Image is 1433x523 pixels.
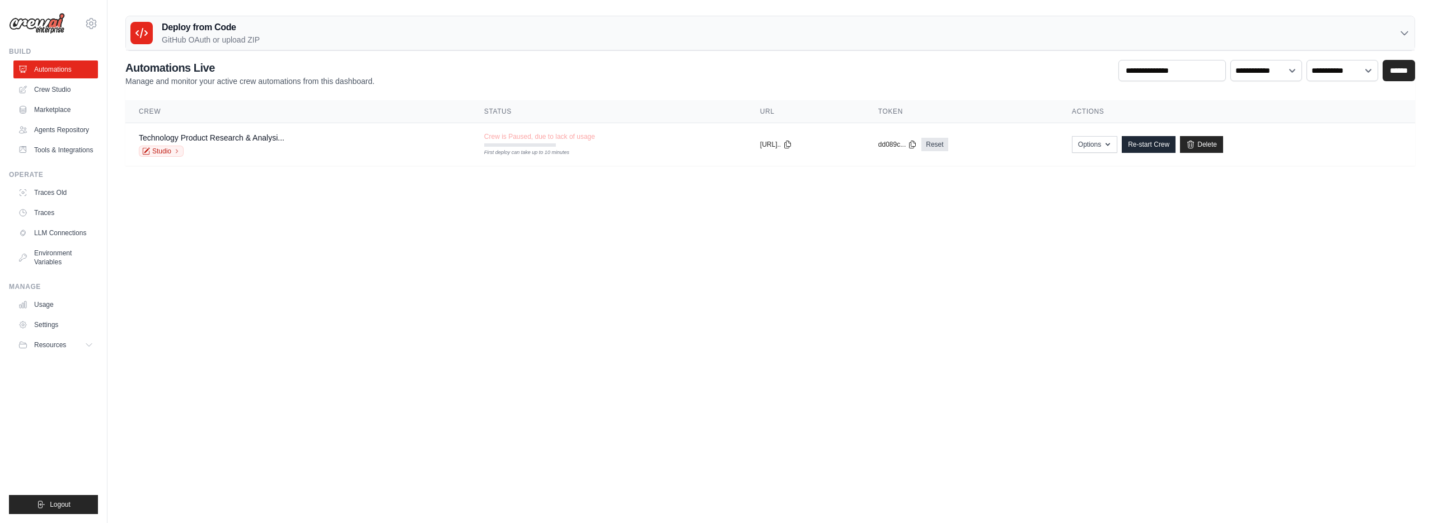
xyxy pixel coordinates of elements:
[50,500,71,509] span: Logout
[139,133,284,142] a: Technology Product Research & Analysi...
[13,184,98,202] a: Traces Old
[13,244,98,271] a: Environment Variables
[1180,136,1223,153] a: Delete
[13,224,98,242] a: LLM Connections
[13,316,98,334] a: Settings
[13,121,98,139] a: Agents Repository
[125,100,471,123] th: Crew
[878,140,917,149] button: dd089c...
[13,101,98,119] a: Marketplace
[162,21,260,34] h3: Deploy from Code
[9,13,65,34] img: Logo
[162,34,260,45] p: GitHub OAuth or upload ZIP
[921,138,948,151] a: Reset
[13,81,98,99] a: Crew Studio
[125,76,374,87] p: Manage and monitor your active crew automations from this dashboard.
[1059,100,1415,123] th: Actions
[9,282,98,291] div: Manage
[484,149,556,157] div: First deploy can take up to 10 minutes
[13,141,98,159] a: Tools & Integrations
[865,100,1059,123] th: Token
[1122,136,1176,153] a: Re-start Crew
[9,170,98,179] div: Operate
[9,495,98,514] button: Logout
[139,146,184,157] a: Studio
[13,60,98,78] a: Automations
[9,47,98,56] div: Build
[13,204,98,222] a: Traces
[747,100,865,123] th: URL
[484,132,595,141] span: Crew is Paused, due to lack of usage
[13,296,98,314] a: Usage
[13,336,98,354] button: Resources
[1072,136,1117,153] button: Options
[34,340,66,349] span: Resources
[471,100,747,123] th: Status
[125,60,374,76] h2: Automations Live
